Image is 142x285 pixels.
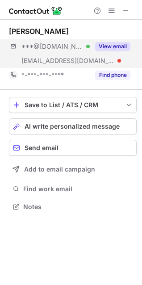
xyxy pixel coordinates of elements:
button: AI write personalized message [9,118,137,134]
span: Find work email [23,185,133,193]
button: Notes [9,201,137,213]
span: AI write personalized message [25,123,120,130]
div: Save to List / ATS / CRM [25,101,121,109]
span: ***@[DOMAIN_NAME] [21,42,83,50]
div: [PERSON_NAME] [9,27,69,36]
button: Reveal Button [95,71,130,80]
span: Notes [23,203,133,211]
button: Find work email [9,183,137,195]
img: ContactOut v5.3.10 [9,5,63,16]
button: Add to email campaign [9,161,137,177]
button: Send email [9,140,137,156]
button: save-profile-one-click [9,97,137,113]
button: Reveal Button [95,42,130,51]
span: [EMAIL_ADDRESS][DOMAIN_NAME] [21,57,114,65]
span: Send email [25,144,58,151]
span: Add to email campaign [24,166,95,173]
